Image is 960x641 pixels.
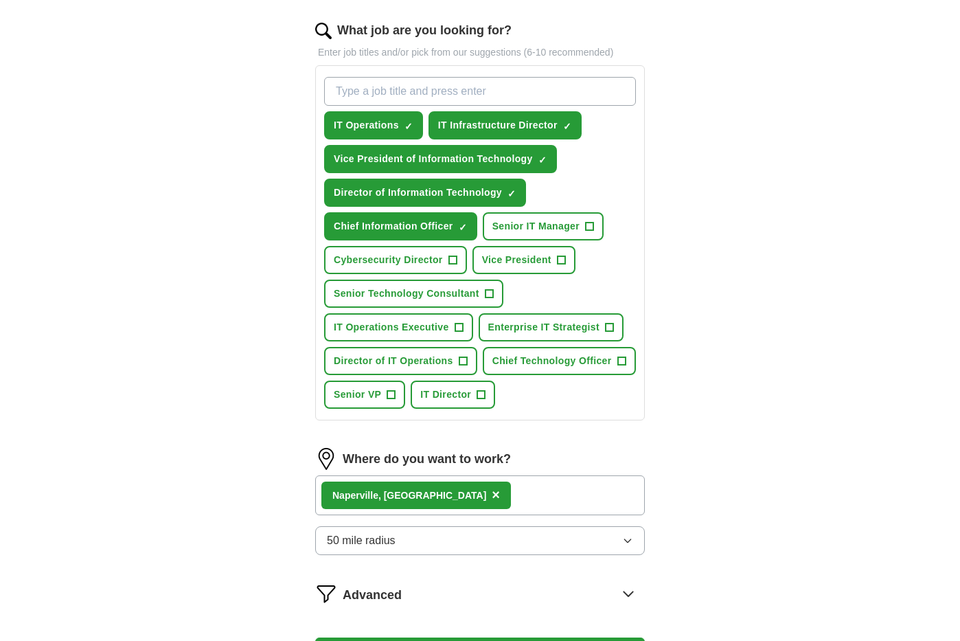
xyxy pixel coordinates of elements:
[483,212,604,240] button: Senior IT Manager
[324,145,557,173] button: Vice President of Information Technology✓
[315,23,332,39] img: search.png
[343,586,402,605] span: Advanced
[438,118,558,133] span: IT Infrastructure Director
[315,45,645,60] p: Enter job titles and/or pick from our suggestions (6-10 recommended)
[411,381,495,409] button: IT Director
[315,526,645,555] button: 50 mile radius
[324,347,477,375] button: Director of IT Operations
[492,485,500,506] button: ×
[334,253,443,267] span: Cybersecurity Director
[332,488,486,503] div: Naperville, [GEOGRAPHIC_DATA]
[334,387,381,402] span: Senior VP
[428,111,582,139] button: IT Infrastructure Director✓
[324,179,526,207] button: Director of Information Technology✓
[324,381,405,409] button: Senior VP
[488,320,599,335] span: Enterprise IT Strategist
[334,219,453,234] span: Chief Information Officer
[483,347,636,375] button: Chief Technology Officer
[337,21,512,40] label: What job are you looking for?
[507,188,516,199] span: ✓
[482,253,551,267] span: Vice President
[324,280,503,308] button: Senior Technology Consultant
[538,155,547,166] span: ✓
[324,77,636,106] input: Type a job title and press enter
[343,450,511,469] label: Where do you want to work?
[459,222,467,233] span: ✓
[334,152,533,166] span: Vice President of Information Technology
[324,313,473,341] button: IT Operations Executive
[334,118,399,133] span: IT Operations
[479,313,624,341] button: Enterprise IT Strategist
[563,121,571,132] span: ✓
[324,246,467,274] button: Cybersecurity Director
[420,387,471,402] span: IT Director
[324,111,423,139] button: IT Operations✓
[334,354,453,368] span: Director of IT Operations
[472,246,575,274] button: Vice President
[334,286,479,301] span: Senior Technology Consultant
[334,320,449,335] span: IT Operations Executive
[492,354,612,368] span: Chief Technology Officer
[324,212,477,240] button: Chief Information Officer✓
[334,185,502,200] span: Director of Information Technology
[315,448,337,470] img: location.png
[404,121,413,132] span: ✓
[315,583,337,605] img: filter
[492,487,500,502] span: ×
[327,532,396,549] span: 50 mile radius
[492,219,580,234] span: Senior IT Manager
